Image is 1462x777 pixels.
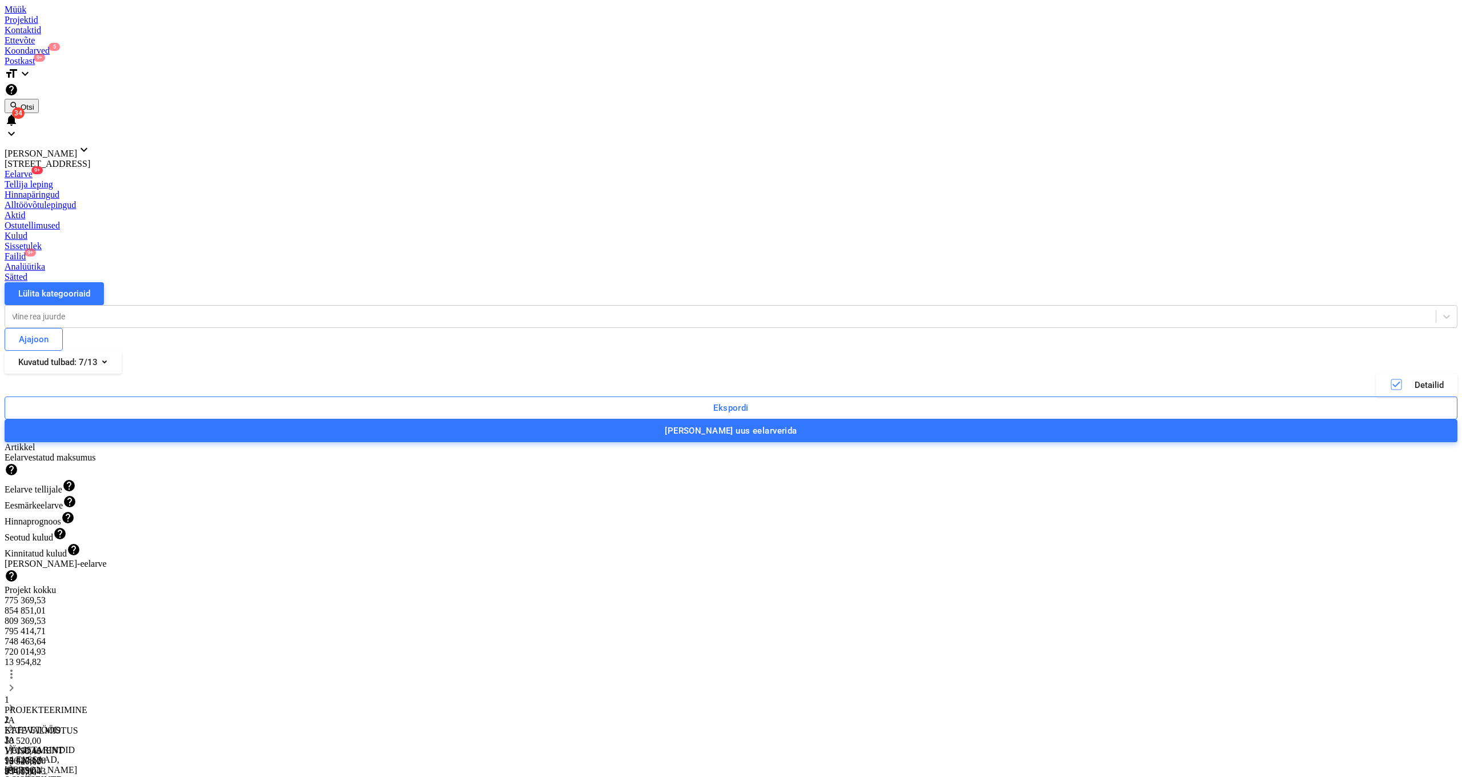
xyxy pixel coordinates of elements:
[5,495,107,511] div: Eesmärkeelarve
[5,200,1457,210] a: Alltöövõtulepingud
[5,149,77,158] span: [PERSON_NAME]
[5,543,107,559] div: Kinnitatud kulud
[5,46,1457,56] div: Koondarved
[25,249,36,257] span: 9+
[5,606,107,616] div: 854 851,01
[5,56,1457,66] a: Postkast9+
[67,543,81,556] span: help
[5,46,1457,56] a: Koondarved5
[5,701,18,715] span: keyboard_arrow_right
[5,15,1457,25] a: Projektid
[5,527,107,543] div: Seotud kulud
[5,479,107,495] div: Eelarve tellijale
[5,328,63,351] button: Ajajoon
[5,735,62,755] div: 3 VÄLISTARINDID
[5,452,107,479] div: Eelarvestatud maksumus
[18,286,90,301] div: Lülita kategooriaid
[5,251,1457,262] a: Failid9+
[18,355,108,370] div: Kuvatud tulbad : 7/13
[5,5,1457,15] a: Müük
[5,559,107,585] div: [PERSON_NAME]-eelarve
[5,127,18,141] i: keyboard_arrow_down
[5,210,1457,221] a: Aktid
[5,721,18,735] span: keyboard_arrow_right
[5,99,39,113] button: Otsi
[713,400,748,415] div: Ekspordi
[5,626,46,636] span: 795 414,71
[5,511,107,527] div: Hinnaprognoos
[77,143,91,157] i: keyboard_arrow_down
[1389,378,1444,392] div: Detailid
[1376,374,1457,396] button: Detailid
[5,616,107,626] div: 809 369,53
[5,419,1457,442] button: [PERSON_NAME] uus eelarverida
[5,251,1457,262] div: Failid
[5,113,18,127] i: notifications
[5,56,1457,66] div: Postkast
[5,442,62,452] div: Artikkel
[5,159,1457,169] div: [STREET_ADDRESS]
[5,585,62,595] div: Projekt kokku
[5,755,9,764] span: 1
[5,761,18,775] span: keyboard_arrow_right
[5,83,18,97] i: Abikeskus
[5,681,18,695] span: keyboard_arrow_right
[5,282,104,305] button: Lülita kategooriaid
[5,647,46,656] span: 720 014,93
[5,241,1457,251] a: Sissetulek
[62,479,76,492] span: help
[31,166,43,174] span: 9+
[5,657,41,667] span: 13 954,82
[5,35,1457,46] a: Ettevõte
[5,169,1457,179] div: Eelarve
[5,667,18,681] span: Rohkem tegevusi
[5,179,1457,190] a: Tellija leping
[53,527,67,540] span: help
[5,272,1457,282] a: Sätted
[12,107,25,119] span: 34
[63,495,77,508] span: help
[5,595,107,606] div: 775 369,53
[9,101,18,110] span: search
[5,741,18,755] span: keyboard_arrow_right
[5,715,62,756] div: 2 KAEVETÖÖD JA VUNDAMENT
[5,67,18,81] i: format_size
[34,54,45,62] span: 9+
[5,351,122,374] button: Kuvatud tulbad:7/13
[5,231,1457,241] a: Kulud
[5,25,1457,35] a: Kontaktid
[5,169,1457,179] a: Eelarve9+
[18,67,32,81] i: keyboard_arrow_down
[1405,722,1462,777] iframe: Chat Widget
[5,221,1457,231] a: Ostutellimused
[5,190,1457,200] a: Hinnapäringud
[5,262,1457,272] a: Analüütika
[49,43,60,51] span: 5
[19,332,49,347] div: Ajajoon
[61,511,75,524] span: help
[5,569,18,583] span: help
[5,463,18,476] span: help
[665,423,797,438] div: [PERSON_NAME] uus eelarverida
[5,636,107,647] div: 748 463,64
[5,396,1457,419] button: Ekspordi
[5,695,62,736] div: 1 PROJEKTEERIMINE JA ETTEVALMISTUS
